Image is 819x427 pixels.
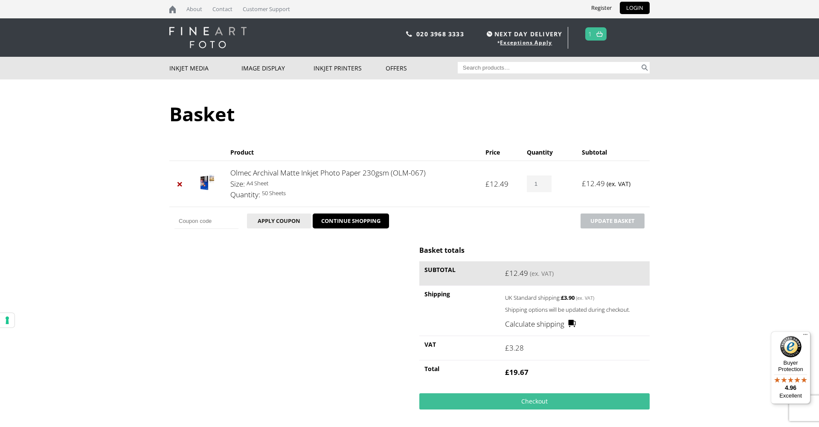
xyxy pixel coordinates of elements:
[527,175,552,192] input: Product quantity
[230,178,475,188] p: A4 Sheet
[419,360,500,384] th: Total
[505,319,576,330] a: Calculate shipping
[771,331,810,404] button: Trusted Shops TrustmarkBuyer Protection4.96Excellent
[582,178,605,188] bdi: 12.49
[620,2,650,14] a: LOGIN
[241,57,314,79] a: Image Display
[419,246,650,255] h2: Basket totals
[561,294,575,301] bdi: 3.90
[640,62,650,73] button: Search
[588,28,592,40] a: 1
[416,30,464,38] a: 020 3968 3333
[169,101,650,127] h1: Basket
[485,29,562,39] span: NEXT DAY DELIVERY
[419,336,500,360] th: VAT
[200,174,214,191] img: Olmec Archival Matte Inkjet Photo Paper 230gsm (OLM-067)
[582,178,586,188] span: £
[771,360,810,372] p: Buyer Protection
[505,305,645,315] p: Shipping options will be updated during checkout.
[505,292,631,302] label: UK Standard shipping:
[230,178,245,190] dt: Size:
[247,213,311,228] button: Apply coupon
[505,343,524,353] bdi: 3.28
[169,27,247,48] img: logo-white.svg
[577,144,650,161] th: Subtotal
[406,31,412,37] img: phone.svg
[780,336,802,357] img: Trusted Shops Trustmark
[419,261,500,286] th: Subtotal
[505,343,509,353] span: £
[596,31,603,37] img: basket.svg
[485,179,508,189] bdi: 12.49
[480,144,522,161] th: Price
[419,393,650,409] a: Checkout
[581,213,645,228] button: Update basket
[174,178,186,190] a: Remove Olmec Archival Matte Inkjet Photo Paper 230gsm (OLM-067) from basket
[314,57,386,79] a: Inkjet Printers
[505,268,509,278] span: £
[230,189,260,200] dt: Quantity:
[487,31,492,37] img: time.svg
[386,57,458,79] a: Offers
[169,57,241,79] a: Inkjet Media
[530,269,554,278] small: (ex. VAT)
[419,285,500,336] th: Shipping
[174,213,238,229] input: Coupon code
[485,179,490,189] span: £
[505,268,528,278] bdi: 12.49
[230,188,475,198] p: 50 Sheets
[225,144,480,161] th: Product
[576,295,594,301] small: (ex. VAT)
[458,62,640,73] input: Search products…
[607,180,630,188] small: (ex. VAT)
[585,2,618,14] a: Register
[561,294,564,301] span: £
[522,144,577,161] th: Quantity
[505,367,529,377] bdi: 19.67
[785,384,796,391] span: 4.96
[505,367,509,377] span: £
[230,168,426,178] a: Olmec Archival Matte Inkjet Photo Paper 230gsm (OLM-067)
[771,392,810,399] p: Excellent
[313,213,389,229] a: CONTINUE SHOPPING
[800,331,810,342] button: Menu
[500,39,552,46] a: Exceptions Apply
